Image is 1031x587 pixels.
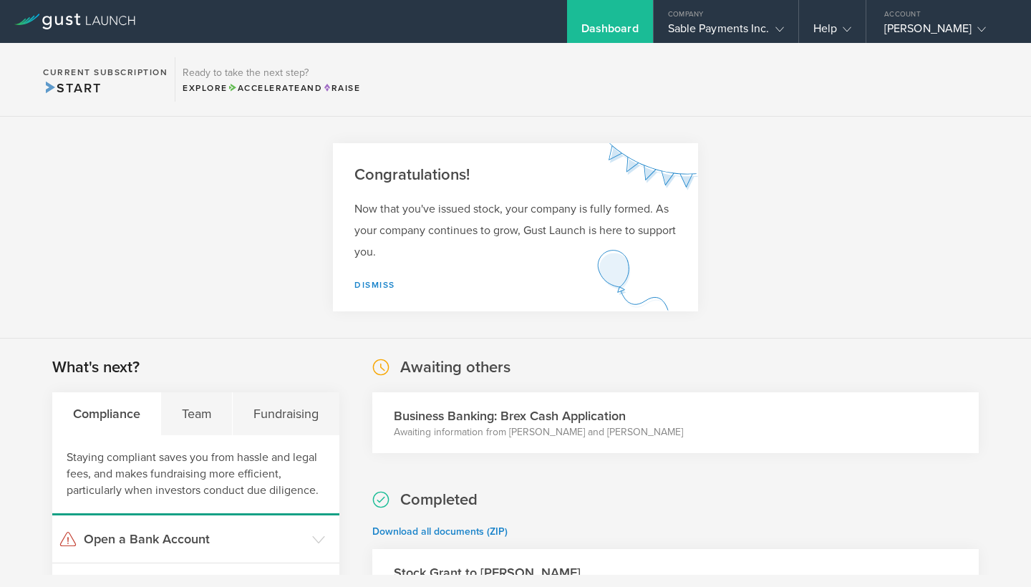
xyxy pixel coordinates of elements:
div: Compliance [52,392,161,435]
span: and [228,83,323,93]
h3: Open a Bank Account [84,530,305,548]
a: Download all documents (ZIP) [372,525,508,538]
div: [PERSON_NAME] [884,21,1006,43]
div: Help [813,21,851,43]
h2: Current Subscription [43,68,168,77]
div: Sable Payments Inc. [668,21,784,43]
div: Dashboard [581,21,639,43]
h3: Business Banking: Brex Cash Application [394,407,683,425]
p: Awaiting information from [PERSON_NAME] and [PERSON_NAME] [394,425,683,440]
span: Raise [322,83,360,93]
span: Start [43,80,101,96]
h2: Congratulations! [354,165,677,185]
p: Now that you've issued stock, your company is fully formed. As your company continues to grow, Gu... [354,198,677,263]
h2: Awaiting others [400,357,510,378]
h3: Ready to take the next step? [183,68,360,78]
h3: Stock Grant to [PERSON_NAME] [394,563,581,582]
span: Accelerate [228,83,301,93]
div: Team [161,392,233,435]
div: Fundraising [233,392,339,435]
div: Staying compliant saves you from hassle and legal fees, and makes fundraising more efficient, par... [52,435,339,515]
a: Dismiss [354,280,395,290]
h2: What's next? [52,357,140,378]
div: Explore [183,82,360,94]
div: Ready to take the next step?ExploreAccelerateandRaise [175,57,367,102]
h2: Completed [400,490,478,510]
